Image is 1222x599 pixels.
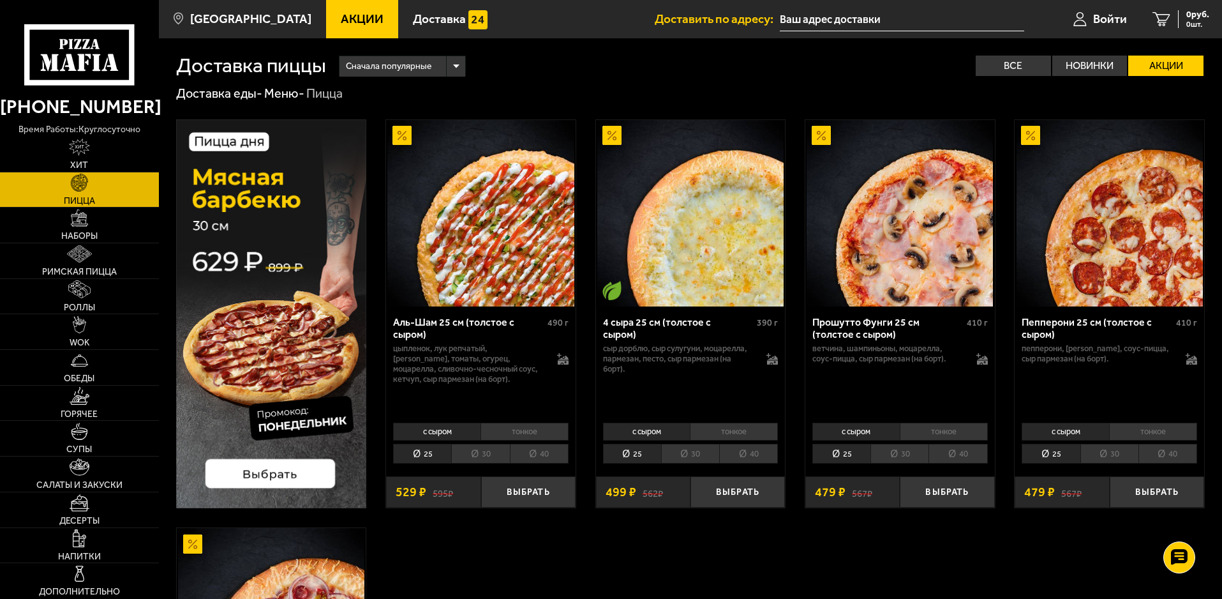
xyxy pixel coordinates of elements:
[64,374,94,383] span: Обеды
[61,232,98,241] span: Наборы
[433,486,453,499] s: 595 ₽
[468,10,488,29] img: 15daf4d41897b9f0e9f617042186c801.svg
[306,86,343,102] div: Пицца
[396,486,426,499] span: 529 ₽
[1176,317,1197,328] span: 410 г
[690,423,778,441] li: тонкое
[812,126,831,145] img: Акционный
[603,344,754,374] p: сыр дорблю, сыр сулугуни, моцарелла, пармезан, песто, сыр пармезан (на борт).
[805,120,995,307] a: АкционныйПрошутто Фунги 25 см (толстое с сыром)
[1186,10,1209,19] span: 0 руб.
[1109,423,1197,441] li: тонкое
[602,126,622,145] img: Акционный
[655,13,780,25] span: Доставить по адресу:
[42,268,117,277] span: Римская пицца
[346,54,431,79] span: Сначала популярные
[812,444,870,464] li: 25
[719,444,778,464] li: 40
[603,423,690,441] li: с сыром
[661,444,719,464] li: 30
[900,476,994,508] button: Выбрать
[870,444,928,464] li: 30
[597,120,784,307] img: 4 сыра 25 см (толстое с сыром)
[1024,486,1055,499] span: 479 ₽
[392,126,412,145] img: Акционный
[757,317,778,328] span: 390 г
[928,444,987,464] li: 40
[1022,316,1173,340] div: Пепперони 25 см (толстое с сыром)
[1186,20,1209,28] span: 0 шт.
[606,486,636,499] span: 499 ₽
[967,317,988,328] span: 410 г
[393,423,481,441] li: с сыром
[481,476,576,508] button: Выбрать
[1052,56,1128,76] label: Новинки
[1015,120,1204,307] a: АкционныйПепперони 25 см (толстое с сыром)
[341,13,384,25] span: Акции
[393,316,544,340] div: Аль-Шам 25 см (толстое с сыром)
[603,444,661,464] li: 25
[59,517,100,526] span: Десерты
[852,486,872,499] s: 567 ₽
[413,13,466,25] span: Доставка
[70,338,89,347] span: WOK
[264,86,304,101] a: Меню-
[812,344,964,364] p: ветчина, шампиньоны, моцарелла, соус-пицца, сыр пармезан (на борт).
[900,423,988,441] li: тонкое
[1128,56,1203,76] label: Акции
[386,120,576,307] a: АкционныйАль-Шам 25 см (толстое с сыром)
[70,161,88,170] span: Хит
[690,476,785,508] button: Выбрать
[603,316,754,340] div: 4 сыра 25 см (толстое с сыром)
[58,552,101,561] span: Напитки
[393,444,451,464] li: 25
[596,120,786,307] a: АкционныйВегетарианское блюдо4 сыра 25 см (толстое с сыром)
[481,423,569,441] li: тонкое
[1093,13,1127,25] span: Войти
[812,423,900,441] li: с сыром
[1061,486,1082,499] s: 567 ₽
[176,56,326,76] h1: Доставка пиццы
[1021,126,1040,145] img: Акционный
[812,316,964,340] div: Прошутто Фунги 25 см (толстое с сыром)
[1022,344,1173,364] p: пепперони, [PERSON_NAME], соус-пицца, сыр пармезан (на борт).
[780,8,1024,31] input: Ваш адрес доставки
[976,56,1051,76] label: Все
[451,444,509,464] li: 30
[1017,120,1203,307] img: Пепперони 25 см (толстое с сыром)
[64,303,95,312] span: Роллы
[1138,444,1197,464] li: 40
[393,344,544,384] p: цыпленок, лук репчатый, [PERSON_NAME], томаты, огурец, моцарелла, сливочно-чесночный соус, кетчуп...
[66,445,92,454] span: Супы
[548,317,569,328] span: 490 г
[1022,444,1080,464] li: 25
[183,535,202,554] img: Акционный
[807,120,993,307] img: Прошутто Фунги 25 см (толстое с сыром)
[643,486,663,499] s: 562 ₽
[61,410,98,419] span: Горячее
[602,281,622,300] img: Вегетарианское блюдо
[64,197,95,206] span: Пицца
[176,86,262,101] a: Доставка еды-
[1080,444,1138,464] li: 30
[36,481,123,490] span: Салаты и закуски
[387,120,574,307] img: Аль-Шам 25 см (толстое с сыром)
[1110,476,1204,508] button: Выбрать
[815,486,846,499] span: 479 ₽
[510,444,569,464] li: 40
[39,588,120,596] span: Дополнительно
[190,13,311,25] span: [GEOGRAPHIC_DATA]
[1022,423,1109,441] li: с сыром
